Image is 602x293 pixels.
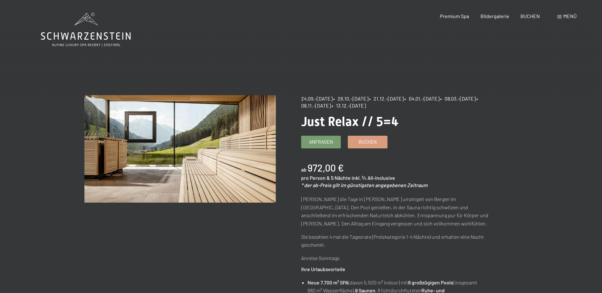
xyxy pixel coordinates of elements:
a: Premium Spa [440,13,469,19]
b: 972,00 € [308,162,344,173]
span: pro Person & [301,175,330,181]
span: inkl. ¾ All-Inclusive [352,175,395,181]
span: • 13.12.–[DATE] [332,102,366,108]
span: • 21.12.–[DATE] [369,95,404,101]
strong: Neue 7.700 m² SPA [308,279,348,285]
p: Sie bezahlen 4 mal die Tagesrate (Preiskategorie 1-4 Nächte) und erhalten eine Nacht geschenkt. [301,233,493,249]
p: [PERSON_NAME] die Tage in [PERSON_NAME] umzingelt von Bergen im [GEOGRAPHIC_DATA]. Den Pool genie... [301,195,493,227]
span: • 04.01.–[DATE] [404,95,440,101]
span: Just Relax // 5=4 [301,114,399,129]
em: * der ab-Preis gilt im günstigsten angegebenen Zeitraum [301,182,427,188]
a: Anfragen [301,136,341,148]
strong: Ihre Urlaubsvorteile [301,266,345,272]
span: 24.09.–[DATE] [301,95,333,101]
a: Bildergalerie [480,13,509,19]
span: 5 Nächte [331,175,351,181]
span: ab [301,166,307,173]
p: Anreise Sonntags [301,254,493,262]
img: Just Relax // 5=4 [84,95,276,203]
a: Buchen [348,136,387,148]
span: Menü [563,13,577,19]
strong: 6 großzügigen Pools [408,279,453,285]
span: Anfragen [309,139,333,145]
span: Buchen [359,139,377,145]
span: • 08.03.–[DATE] [440,95,476,101]
span: • 26.10.–[DATE] [333,95,368,101]
a: BUCHEN [520,13,540,19]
